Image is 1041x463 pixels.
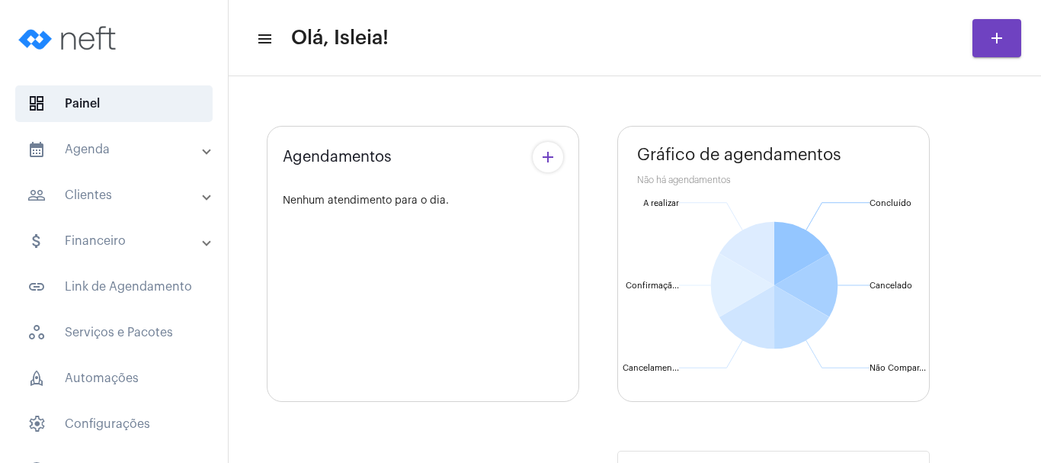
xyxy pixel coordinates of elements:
mat-expansion-panel-header: sidenav iconClientes [9,177,228,214]
text: Confirmaçã... [626,281,679,291]
mat-icon: sidenav icon [256,30,271,48]
mat-icon: add [539,148,557,166]
text: Cancelado [870,281,912,290]
mat-icon: sidenav icon [27,232,46,250]
img: logo-neft-novo-2.png [12,8,127,69]
text: Concluído [870,199,911,207]
div: Nenhum atendimento para o dia. [283,195,563,207]
span: sidenav icon [27,369,46,387]
text: Não Compar... [870,364,926,372]
mat-icon: sidenav icon [27,278,46,296]
span: Automações [15,360,213,397]
span: Configurações [15,406,213,442]
mat-icon: sidenav icon [27,186,46,204]
span: sidenav icon [27,323,46,342]
span: sidenav icon [27,415,46,433]
mat-panel-title: Agenda [27,140,203,159]
span: Olá, Isleia! [291,26,389,50]
mat-panel-title: Clientes [27,186,203,204]
mat-expansion-panel-header: sidenav iconAgenda [9,131,228,168]
mat-icon: add [988,29,1006,47]
span: Agendamentos [283,149,392,166]
span: Serviços e Pacotes [15,314,213,351]
span: Gráfico de agendamentos [637,146,841,164]
mat-expansion-panel-header: sidenav iconFinanceiro [9,223,228,259]
text: Cancelamen... [623,364,679,372]
span: Painel [15,85,213,122]
mat-icon: sidenav icon [27,140,46,159]
span: sidenav icon [27,95,46,113]
mat-panel-title: Financeiro [27,232,203,250]
text: A realizar [643,199,679,207]
span: Link de Agendamento [15,268,213,305]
